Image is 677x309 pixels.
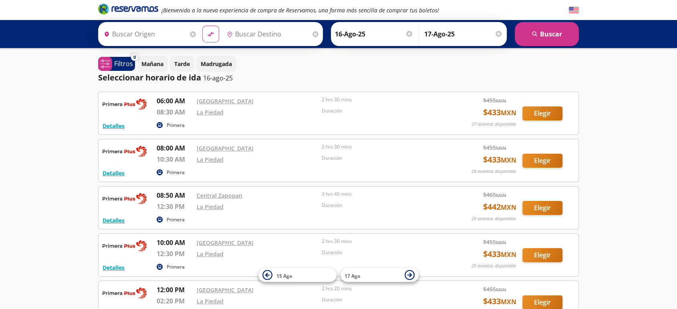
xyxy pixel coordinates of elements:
input: Buscar Origen [101,24,188,44]
img: RESERVAMOS [103,285,147,301]
button: Detalles [103,263,125,272]
a: La Piedad [197,203,224,211]
p: Duración [322,107,443,114]
img: RESERVAMOS [103,238,147,254]
p: 2 hrs 30 mins [322,96,443,103]
p: 06:00 AM [157,96,193,106]
span: $ 455 [483,143,506,152]
p: Mañana [141,60,163,68]
small: MXN [501,297,516,306]
p: 10:30 AM [157,154,193,164]
button: Detalles [103,122,125,130]
img: RESERVAMOS [103,143,147,159]
p: 02:20 PM [157,296,193,306]
span: $ 455 [483,285,506,293]
small: MXN [501,156,516,165]
p: Filtros [114,59,133,68]
span: 15 Ago [276,272,292,279]
p: Duración [322,249,443,256]
button: Detalles [103,216,125,225]
small: MXN [496,287,506,293]
a: La Piedad [197,297,224,305]
input: Elegir Fecha [335,24,413,44]
span: 0 [133,54,136,61]
input: Buscar Destino [224,24,311,44]
button: Elegir [522,248,562,262]
p: Primera [167,169,185,176]
button: Elegir [522,106,562,120]
a: La Piedad [197,156,224,163]
button: 0Filtros [98,57,135,71]
button: 17 Ago [341,268,419,282]
em: ¡Bienvenido a la nueva experiencia de compra de Reservamos, una forma más sencilla de comprar tus... [161,6,439,14]
i: Brand Logo [98,3,158,15]
a: La Piedad [197,108,224,116]
p: 12:30 PM [157,202,193,211]
p: 2 hrs 30 mins [322,238,443,245]
p: 3 hrs 40 mins [322,191,443,198]
p: 12:00 PM [157,285,193,295]
span: $ 433 [483,295,516,307]
p: 08:50 AM [157,191,193,200]
a: [GEOGRAPHIC_DATA] [197,239,254,247]
p: Primera [167,216,185,223]
a: [GEOGRAPHIC_DATA] [197,286,254,294]
img: RESERVAMOS [103,191,147,207]
p: 29 asientos disponibles [471,215,516,222]
small: MXN [501,203,516,212]
span: $ 465 [483,191,506,199]
a: La Piedad [197,250,224,258]
button: English [569,5,579,15]
p: 16-ago-25 [203,73,233,83]
button: Madrugada [196,56,236,72]
p: 28 asientos disponibles [471,168,516,175]
button: 15 Ago [258,268,336,282]
p: Duración [322,202,443,209]
small: MXN [496,192,506,198]
button: Tarde [170,56,194,72]
button: Elegir [522,201,562,215]
span: $ 455 [483,238,506,246]
span: $ 433 [483,106,516,118]
small: MXN [501,108,516,117]
a: [GEOGRAPHIC_DATA] [197,97,254,105]
small: MXN [496,145,506,151]
p: Primera [167,263,185,271]
small: MXN [496,98,506,104]
small: MXN [501,250,516,259]
span: $ 455 [483,96,506,104]
button: Detalles [103,169,125,177]
p: Duración [322,296,443,303]
p: Madrugada [201,60,232,68]
a: [GEOGRAPHIC_DATA] [197,144,254,152]
button: Elegir [522,154,562,168]
p: 08:00 AM [157,143,193,153]
p: 10:00 AM [157,238,193,247]
p: Seleccionar horario de ida [98,72,201,84]
p: 2 hrs 30 mins [322,143,443,150]
span: $ 433 [483,154,516,166]
p: Tarde [174,60,190,68]
span: $ 433 [483,248,516,260]
p: 27 asientos disponibles [471,121,516,128]
p: 08:30 AM [157,107,193,117]
span: $ 442 [483,201,516,213]
p: 2 hrs 20 mins [322,285,443,292]
p: Duración [322,154,443,162]
a: Brand Logo [98,3,158,17]
p: Primera [167,122,185,129]
p: 29 asientos disponibles [471,263,516,269]
p: 12:30 PM [157,249,193,259]
button: Buscar [515,22,579,46]
span: 17 Ago [345,272,360,279]
input: Opcional [424,24,503,44]
button: Mañana [137,56,168,72]
small: MXN [496,239,506,245]
img: RESERVAMOS [103,96,147,112]
a: Central Zapopan [197,192,242,199]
